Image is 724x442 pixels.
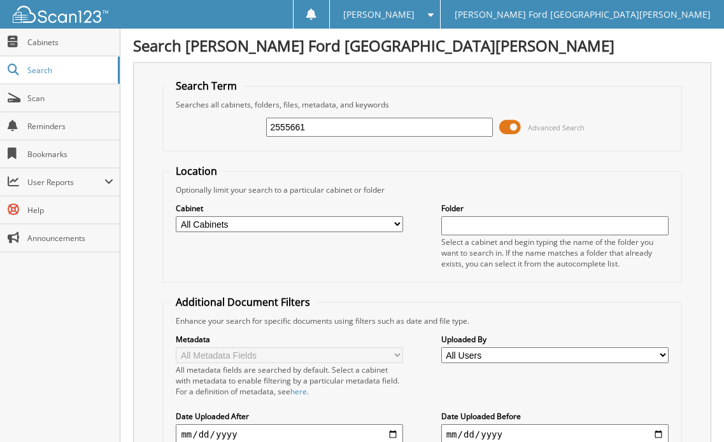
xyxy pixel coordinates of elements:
span: User Reports [27,177,104,188]
span: Announcements [27,233,113,244]
legend: Location [169,164,224,178]
div: Select a cabinet and begin typing the name of the folder you want to search in. If the name match... [441,237,669,269]
span: [PERSON_NAME] [343,11,415,18]
span: Cabinets [27,37,113,48]
label: Metadata [176,334,403,345]
span: Reminders [27,121,113,132]
span: Help [27,205,113,216]
label: Uploaded By [441,334,669,345]
span: Scan [27,93,113,104]
img: scan123-logo-white.svg [13,6,108,23]
div: Enhance your search for specific documents using filters such as date and file type. [169,315,674,326]
span: Search [27,65,111,76]
h1: Search [PERSON_NAME] Ford [GEOGRAPHIC_DATA][PERSON_NAME] [133,35,711,56]
div: Searches all cabinets, folders, files, metadata, and keywords [169,99,674,110]
label: Folder [441,203,669,214]
span: Bookmarks [27,149,113,160]
label: Date Uploaded Before [441,411,669,422]
div: Optionally limit your search to a particular cabinet or folder [169,184,674,195]
div: All metadata fields are searched by default. Select a cabinet with metadata to enable filtering b... [176,364,403,397]
span: Advanced Search [528,123,585,132]
legend: Additional Document Filters [169,295,316,309]
label: Date Uploaded After [176,411,403,422]
legend: Search Term [169,79,243,93]
span: [PERSON_NAME] Ford [GEOGRAPHIC_DATA][PERSON_NAME] [455,11,711,18]
label: Cabinet [176,203,403,214]
a: here [290,386,307,397]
